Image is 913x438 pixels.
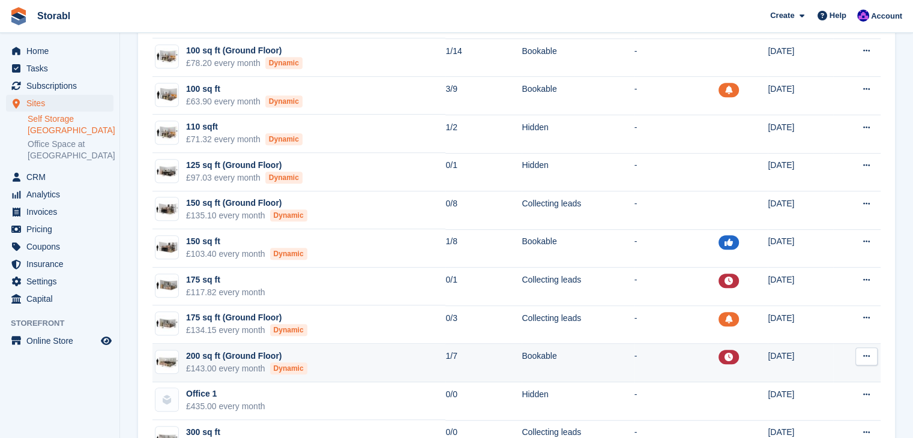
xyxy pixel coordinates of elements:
td: 0/1 [445,268,522,306]
span: Sites [26,95,98,112]
div: £78.20 every month [186,57,303,70]
div: 125 sq ft (Ground Floor) [186,159,303,172]
span: Home [26,43,98,59]
div: £97.03 every month [186,172,303,184]
div: 100 sq ft [186,83,303,95]
td: - [634,344,719,382]
div: £135.10 every month [186,209,307,222]
div: £63.90 every month [186,95,303,108]
span: Pricing [26,221,98,238]
span: Subscriptions [26,77,98,94]
td: [DATE] [768,229,833,268]
a: Self Storage [GEOGRAPHIC_DATA] [28,113,113,136]
span: CRM [26,169,98,185]
a: menu [6,43,113,59]
td: Bookable [522,229,634,268]
img: 150.jpg [155,200,178,218]
span: Storefront [11,317,119,329]
div: £435.00 every month [186,400,265,413]
td: Hidden [522,382,634,421]
td: 1/8 [445,229,522,268]
a: menu [6,203,113,220]
td: 3/9 [445,77,522,115]
div: 175 sq ft [186,274,265,286]
td: - [634,153,719,191]
div: 150 sq ft [186,235,307,248]
div: 175 sq ft (Ground Floor) [186,311,307,324]
td: Collecting leads [522,305,634,344]
td: Hidden [522,115,634,153]
td: - [634,38,719,77]
span: Capital [26,290,98,307]
span: Account [871,10,902,22]
td: [DATE] [768,191,833,230]
td: - [634,268,719,306]
td: - [634,77,719,115]
td: 0/0 [445,382,522,421]
td: - [634,305,719,344]
td: - [634,115,719,153]
span: Invoices [26,203,98,220]
div: 150 sq ft (Ground Floor) [186,197,307,209]
div: £71.32 every month [186,133,303,146]
img: stora-icon-8386f47178a22dfd0bd8f6a31ec36ba5ce8667c1dd55bd0f319d3a0aa187defe.svg [10,7,28,25]
td: - [634,191,719,230]
td: [DATE] [768,344,833,382]
img: Bailey Hunt [857,10,869,22]
div: 110 sqft [186,121,303,133]
a: Preview store [99,334,113,348]
td: Hidden [522,153,634,191]
div: 100 sq ft (Ground Floor) [186,44,303,57]
td: 1/7 [445,344,522,382]
td: - [634,382,719,421]
a: menu [6,256,113,272]
a: Storabl [32,6,75,26]
div: Dynamic [265,133,303,145]
div: Dynamic [270,362,307,374]
td: Bookable [522,77,634,115]
td: 1/14 [445,38,522,77]
td: 1/2 [445,115,522,153]
span: Insurance [26,256,98,272]
a: Office Space at [GEOGRAPHIC_DATA] [28,139,113,161]
img: blank-unit-type-icon-ffbac7b88ba66c5e286b0e438baccc4b9c83835d4c34f86887a83fc20ec27e7b.svg [155,388,178,411]
span: Create [770,10,794,22]
td: Bookable [522,344,634,382]
td: 0/8 [445,191,522,230]
a: menu [6,186,113,203]
a: menu [6,95,113,112]
td: 0/3 [445,305,522,344]
img: 200.jpg [155,353,178,371]
img: 100-sqft-unit.jpg [155,86,178,103]
td: [DATE] [768,38,833,77]
div: £134.15 every month [186,324,307,337]
td: Collecting leads [522,191,634,230]
td: [DATE] [768,268,833,306]
a: menu [6,290,113,307]
div: Dynamic [270,209,307,221]
img: 175-sqft-unit-2.jpg [155,315,178,332]
div: Dynamic [270,248,307,260]
a: menu [6,273,113,290]
div: 200 sq ft (Ground Floor) [186,350,307,362]
td: Collecting leads [522,268,634,306]
span: Online Store [26,332,98,349]
img: 100.jpg [155,48,178,65]
img: 100.jpg [155,124,178,142]
div: £117.82 every month [186,286,265,299]
div: £103.40 every month [186,248,307,260]
td: [DATE] [768,382,833,421]
a: menu [6,221,113,238]
td: Bookable [522,38,634,77]
td: [DATE] [768,153,833,191]
img: 175-sqft-unit.jpg [155,277,178,294]
div: Dynamic [265,172,303,184]
td: [DATE] [768,305,833,344]
div: Dynamic [270,324,307,336]
td: [DATE] [768,77,833,115]
img: 125.jpg [155,163,178,180]
div: Office 1 [186,388,265,400]
span: Analytics [26,186,98,203]
a: menu [6,169,113,185]
span: Help [830,10,846,22]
